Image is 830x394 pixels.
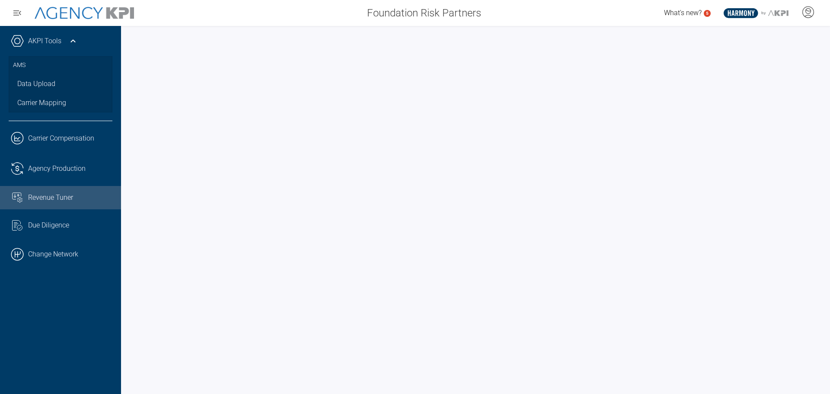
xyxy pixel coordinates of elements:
[28,36,61,46] a: AKPI Tools
[664,9,702,17] span: What's new?
[367,5,481,21] span: Foundation Risk Partners
[35,7,134,19] img: AgencyKPI
[28,163,86,174] span: Agency Production
[704,10,711,17] a: 5
[9,74,112,93] a: Data Upload
[28,192,73,203] span: Revenue Tuner
[9,93,112,112] a: Carrier Mapping
[706,11,709,16] text: 5
[13,56,108,74] h3: AMS
[28,220,69,231] span: Due Diligence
